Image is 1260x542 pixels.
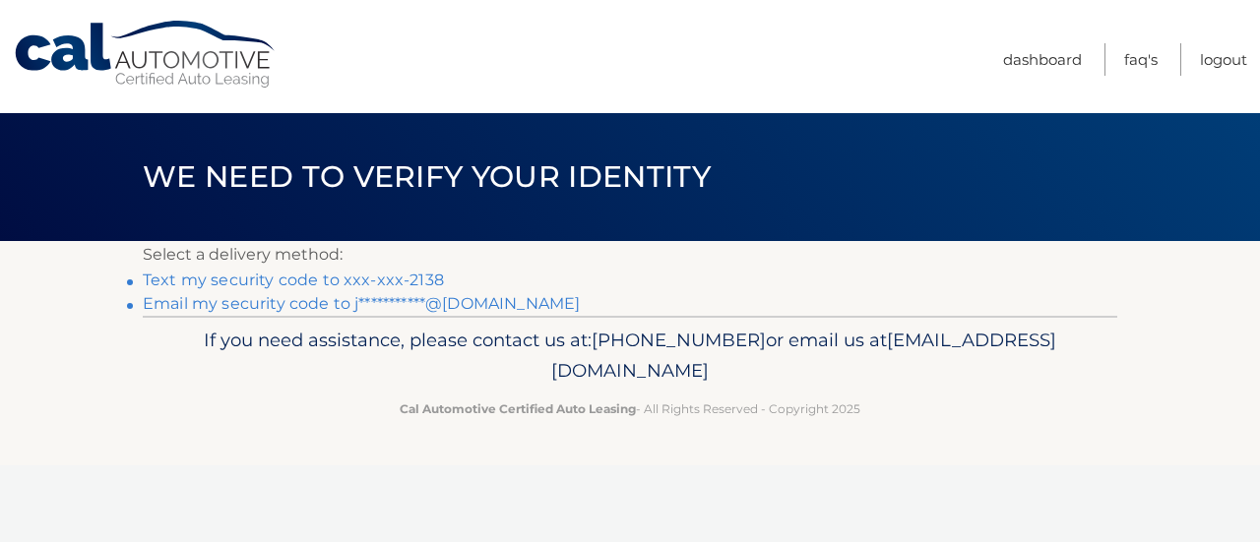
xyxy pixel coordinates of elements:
[592,329,766,351] span: [PHONE_NUMBER]
[1003,43,1082,76] a: Dashboard
[156,398,1104,419] p: - All Rights Reserved - Copyright 2025
[1124,43,1158,76] a: FAQ's
[156,325,1104,388] p: If you need assistance, please contact us at: or email us at
[400,401,636,416] strong: Cal Automotive Certified Auto Leasing
[13,20,279,90] a: Cal Automotive
[1200,43,1247,76] a: Logout
[143,158,711,195] span: We need to verify your identity
[143,271,444,289] a: Text my security code to xxx-xxx-2138
[143,241,1117,269] p: Select a delivery method:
